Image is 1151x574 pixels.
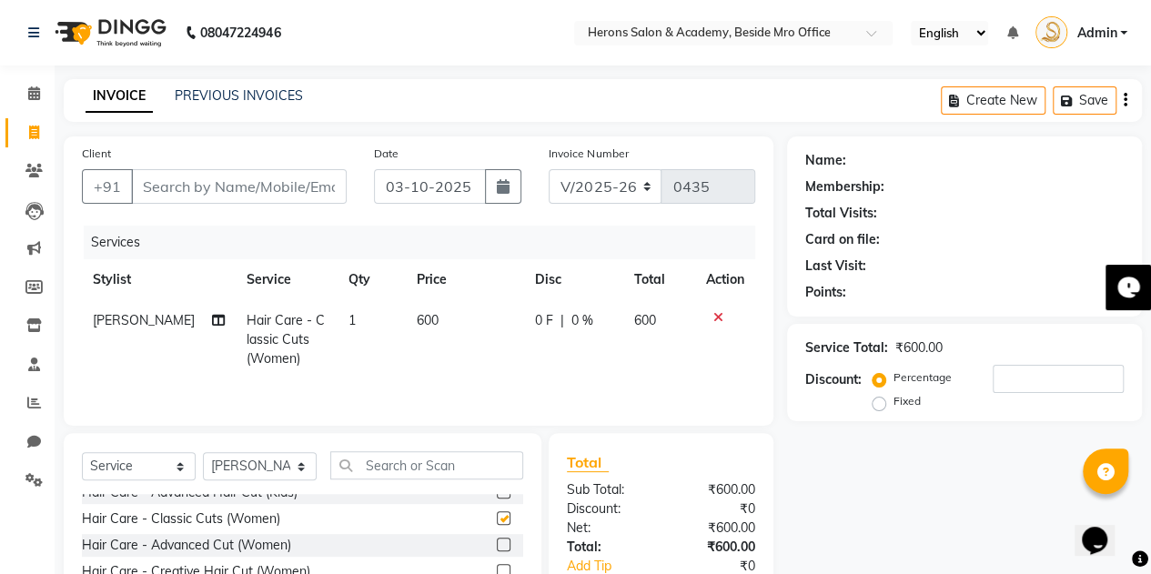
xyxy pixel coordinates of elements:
[82,169,133,204] button: +91
[338,259,406,300] th: Qty
[175,87,303,104] a: PREVIOUS INVOICES
[805,151,846,170] div: Name:
[805,177,884,196] div: Membership:
[805,370,862,389] div: Discount:
[553,538,661,557] div: Total:
[1053,86,1116,115] button: Save
[661,538,769,557] div: ₹600.00
[553,519,661,538] div: Net:
[84,226,769,259] div: Services
[1076,24,1116,43] span: Admin
[661,480,769,499] div: ₹600.00
[82,259,236,300] th: Stylist
[895,338,943,357] div: ₹600.00
[661,519,769,538] div: ₹600.00
[622,259,695,300] th: Total
[805,257,866,276] div: Last Visit:
[553,480,661,499] div: Sub Total:
[93,312,195,328] span: [PERSON_NAME]
[82,509,280,529] div: Hair Care - Classic Cuts (Women)
[805,338,888,357] div: Service Total:
[661,499,769,519] div: ₹0
[236,259,338,300] th: Service
[200,7,280,58] b: 08047224946
[1075,501,1133,556] iframe: chat widget
[567,453,609,472] span: Total
[805,230,880,249] div: Card on file:
[524,259,622,300] th: Disc
[82,536,291,555] div: Hair Care - Advanced Cut (Women)
[131,169,347,204] input: Search by Name/Mobile/Email/Code
[941,86,1045,115] button: Create New
[549,146,628,162] label: Invoice Number
[894,393,921,409] label: Fixed
[805,204,877,223] div: Total Visits:
[348,312,356,328] span: 1
[553,499,661,519] div: Discount:
[535,311,553,330] span: 0 F
[571,311,593,330] span: 0 %
[86,80,153,113] a: INVOICE
[560,311,564,330] span: |
[46,7,171,58] img: logo
[894,369,952,386] label: Percentage
[417,312,439,328] span: 600
[805,283,846,302] div: Points:
[330,451,523,479] input: Search or Scan
[406,259,524,300] th: Price
[695,259,755,300] th: Action
[633,312,655,328] span: 600
[247,312,325,367] span: Hair Care - Classic Cuts (Women)
[374,146,399,162] label: Date
[82,146,111,162] label: Client
[1035,16,1067,48] img: Admin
